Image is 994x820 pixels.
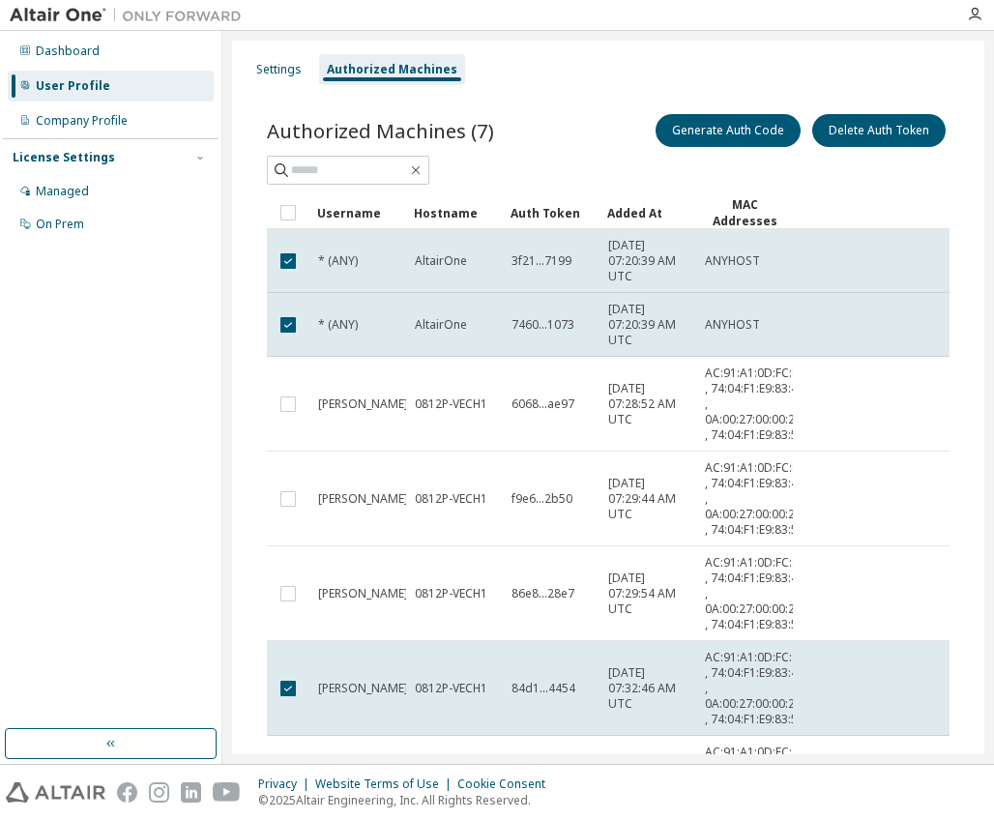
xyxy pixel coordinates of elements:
[318,491,408,507] span: [PERSON_NAME]
[512,491,572,507] span: f9e6...2b50
[258,776,315,792] div: Privacy
[415,253,467,269] span: AltairOne
[608,476,687,522] span: [DATE] 07:29:44 AM UTC
[317,197,398,228] div: Username
[415,396,487,412] span: 0812P-VECH1
[656,114,801,147] button: Generate Auth Code
[511,197,592,228] div: Auth Token
[117,782,137,803] img: facebook.svg
[512,396,574,412] span: 6068...ae97
[36,217,84,232] div: On Prem
[512,253,571,269] span: 3f21...7199
[318,317,358,333] span: * (ANY)
[318,586,408,601] span: [PERSON_NAME]
[705,317,760,333] span: ANYHOST
[608,571,687,617] span: [DATE] 07:29:54 AM UTC
[705,555,805,632] span: AC:91:A1:0D:FC:82 , 74:04:F1:E9:83:4C , 0A:00:27:00:00:28 , 74:04:F1:E9:83:50
[705,366,805,443] span: AC:91:A1:0D:FC:82 , 74:04:F1:E9:83:4C , 0A:00:27:00:00:28 , 74:04:F1:E9:83:50
[213,782,241,803] img: youtube.svg
[181,782,201,803] img: linkedin.svg
[318,396,408,412] span: [PERSON_NAME]
[327,62,457,77] div: Authorized Machines
[414,197,495,228] div: Hostname
[36,113,128,129] div: Company Profile
[512,586,574,601] span: 86e8...28e7
[36,184,89,199] div: Managed
[258,792,557,808] p: © 2025 Altair Engineering, Inc. All Rights Reserved.
[415,317,467,333] span: AltairOne
[415,681,487,696] span: 0812P-VECH1
[315,776,457,792] div: Website Terms of Use
[318,681,408,696] span: [PERSON_NAME]
[608,238,687,284] span: [DATE] 07:20:39 AM UTC
[10,6,251,25] img: Altair One
[705,460,805,538] span: AC:91:A1:0D:FC:82 , 74:04:F1:E9:83:4C , 0A:00:27:00:00:28 , 74:04:F1:E9:83:50
[149,782,169,803] img: instagram.svg
[36,78,110,94] div: User Profile
[608,381,687,427] span: [DATE] 07:28:52 AM UTC
[512,317,574,333] span: 7460...1073
[318,253,358,269] span: * (ANY)
[608,665,687,712] span: [DATE] 07:32:46 AM UTC
[36,44,100,59] div: Dashboard
[607,197,688,228] div: Added At
[705,650,805,727] span: AC:91:A1:0D:FC:82 , 74:04:F1:E9:83:4C , 0A:00:27:00:00:28 , 74:04:F1:E9:83:50
[457,776,557,792] div: Cookie Consent
[512,681,575,696] span: 84d1...4454
[267,117,494,144] span: Authorized Machines (7)
[256,62,302,77] div: Settings
[608,302,687,348] span: [DATE] 07:20:39 AM UTC
[704,196,785,229] div: MAC Addresses
[812,114,946,147] button: Delete Auth Token
[6,782,105,803] img: altair_logo.svg
[13,150,115,165] div: License Settings
[415,586,487,601] span: 0812P-VECH1
[415,491,487,507] span: 0812P-VECH1
[705,253,760,269] span: ANYHOST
